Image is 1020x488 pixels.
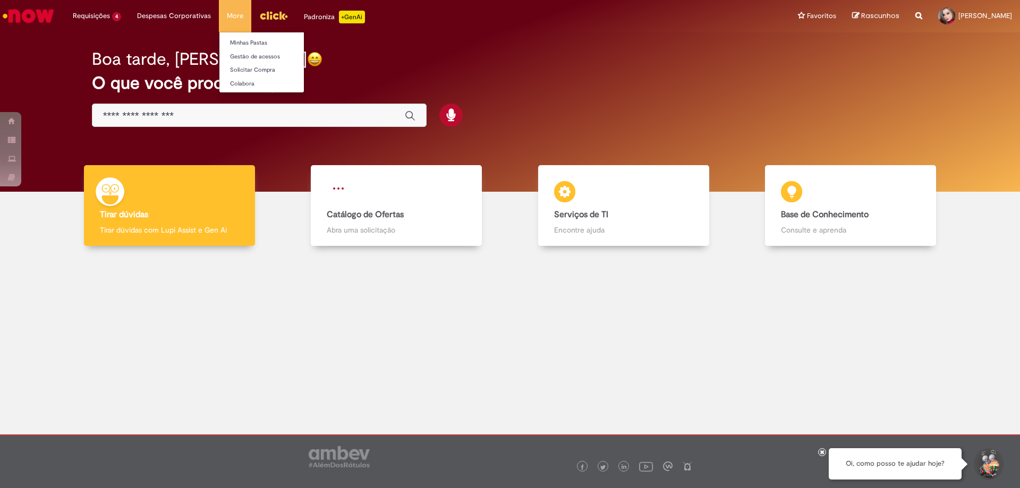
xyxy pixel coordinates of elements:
b: Base de Conhecimento [781,209,869,220]
a: Solicitar Compra [219,64,336,76]
span: Favoritos [807,11,836,21]
h2: O que você procura hoje? [92,74,929,92]
a: Colabora [219,78,336,90]
img: logo_footer_naosei.png [683,461,692,471]
img: happy-face.png [307,52,322,67]
p: Abra uma solicitação [327,225,466,235]
a: Serviços de TI Encontre ajuda [510,165,737,246]
img: logo_footer_facebook.png [580,465,585,470]
a: Catálogo de Ofertas Abra uma solicitação [283,165,511,246]
div: Oi, como posso te ajudar hoje? [829,448,962,480]
b: Tirar dúvidas [100,209,148,220]
a: Gestão de acessos [219,51,336,63]
span: Rascunhos [861,11,899,21]
b: Serviços de TI [554,209,608,220]
span: [PERSON_NAME] [958,11,1012,20]
h2: Boa tarde, [PERSON_NAME] [92,50,307,69]
a: Tirar dúvidas Tirar dúvidas com Lupi Assist e Gen Ai [56,165,283,246]
span: Requisições [73,11,110,21]
b: Catálogo de Ofertas [327,209,404,220]
img: logo_footer_ambev_rotulo_gray.png [309,446,370,467]
p: Tirar dúvidas com Lupi Assist e Gen Ai [100,225,239,235]
span: More [227,11,243,21]
img: logo_footer_twitter.png [600,465,606,470]
img: logo_footer_linkedin.png [622,464,627,470]
img: logo_footer_youtube.png [639,459,653,473]
p: Consulte e aprenda [781,225,920,235]
a: Rascunhos [852,11,899,21]
div: Padroniza [304,11,365,23]
img: click_logo_yellow_360x200.png [259,7,288,23]
img: ServiceNow [1,5,56,27]
p: +GenAi [339,11,365,23]
a: Base de Conhecimento Consulte e aprenda [737,165,965,246]
a: Minhas Pastas [219,37,336,49]
span: 4 [112,12,121,21]
span: Despesas Corporativas [137,11,211,21]
img: logo_footer_workplace.png [663,461,673,471]
p: Encontre ajuda [554,225,693,235]
button: Iniciar Conversa de Suporte [972,448,1004,480]
ul: More [219,32,304,93]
